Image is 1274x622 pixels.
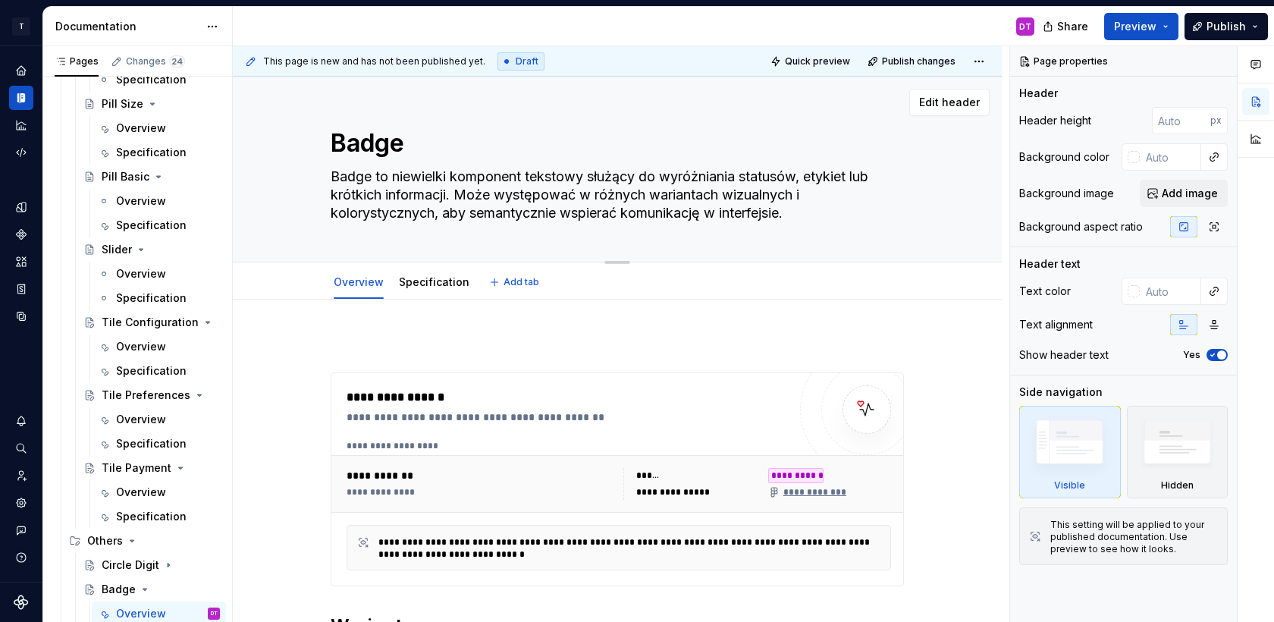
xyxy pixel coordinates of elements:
[9,304,33,328] a: Data sources
[77,383,226,407] a: Tile Preferences
[263,55,485,68] span: This page is new and has not been published yet.
[1019,256,1081,272] div: Header text
[77,553,226,577] a: Circle Digit
[516,55,538,68] span: Draft
[919,95,980,110] span: Edit header
[14,595,29,610] svg: Supernova Logo
[1019,186,1114,201] div: Background image
[116,363,187,379] div: Specification
[328,165,901,225] textarea: Badge to niewielki komponent tekstowy służący do wyróżniania statusów, etykiet lub krótkich infor...
[211,606,218,621] div: DT
[92,262,226,286] a: Overview
[55,55,99,68] div: Pages
[328,125,901,162] textarea: Badge
[1140,180,1228,207] button: Add image
[116,72,187,87] div: Specification
[785,55,850,68] span: Quick preview
[87,533,123,548] div: Others
[863,51,962,72] button: Publish changes
[1019,406,1121,498] div: Visible
[3,10,39,42] button: T
[92,480,226,504] a: Overview
[909,89,990,116] button: Edit header
[102,460,171,476] div: Tile Payment
[77,237,226,262] a: Slider
[116,509,187,524] div: Specification
[116,339,166,354] div: Overview
[116,436,187,451] div: Specification
[116,412,166,427] div: Overview
[1152,107,1210,134] input: Auto
[116,121,166,136] div: Overview
[92,213,226,237] a: Specification
[9,491,33,515] a: Settings
[1183,349,1200,361] label: Yes
[9,409,33,433] div: Notifications
[882,55,955,68] span: Publish changes
[92,140,226,165] a: Specification
[393,265,475,297] div: Specification
[1019,219,1143,234] div: Background aspect ratio
[328,265,390,297] div: Overview
[1035,13,1098,40] button: Share
[102,242,132,257] div: Slider
[102,169,149,184] div: Pill Basic
[169,55,185,68] span: 24
[9,58,33,83] a: Home
[9,113,33,137] div: Analytics
[485,272,546,293] button: Add tab
[1054,479,1085,492] div: Visible
[55,19,199,34] div: Documentation
[1161,479,1194,492] div: Hidden
[9,140,33,165] a: Code automation
[92,116,226,140] a: Overview
[1104,13,1178,40] button: Preview
[77,310,226,335] a: Tile Configuration
[102,388,190,403] div: Tile Preferences
[102,315,199,330] div: Tile Configuration
[1019,284,1071,299] div: Text color
[102,558,159,573] div: Circle Digit
[9,250,33,274] a: Assets
[1140,143,1201,171] input: Auto
[1019,20,1031,33] div: DT
[9,277,33,301] a: Storybook stories
[116,266,166,281] div: Overview
[92,359,226,383] a: Specification
[1114,19,1156,34] span: Preview
[116,218,187,233] div: Specification
[116,606,166,621] div: Overview
[1019,149,1109,165] div: Background color
[116,193,166,209] div: Overview
[9,195,33,219] a: Design tokens
[77,92,226,116] a: Pill Size
[1057,19,1088,34] span: Share
[92,432,226,456] a: Specification
[92,68,226,92] a: Specification
[1019,113,1091,128] div: Header height
[9,86,33,110] a: Documentation
[1162,186,1218,201] span: Add image
[9,518,33,542] button: Contact support
[92,335,226,359] a: Overview
[1127,406,1228,498] div: Hidden
[1207,19,1246,34] span: Publish
[1185,13,1268,40] button: Publish
[9,463,33,488] div: Invite team
[77,577,226,602] a: Badge
[77,165,226,189] a: Pill Basic
[92,286,226,310] a: Specification
[126,55,185,68] div: Changes
[9,436,33,460] button: Search ⌘K
[334,275,384,288] a: Overview
[9,222,33,247] a: Components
